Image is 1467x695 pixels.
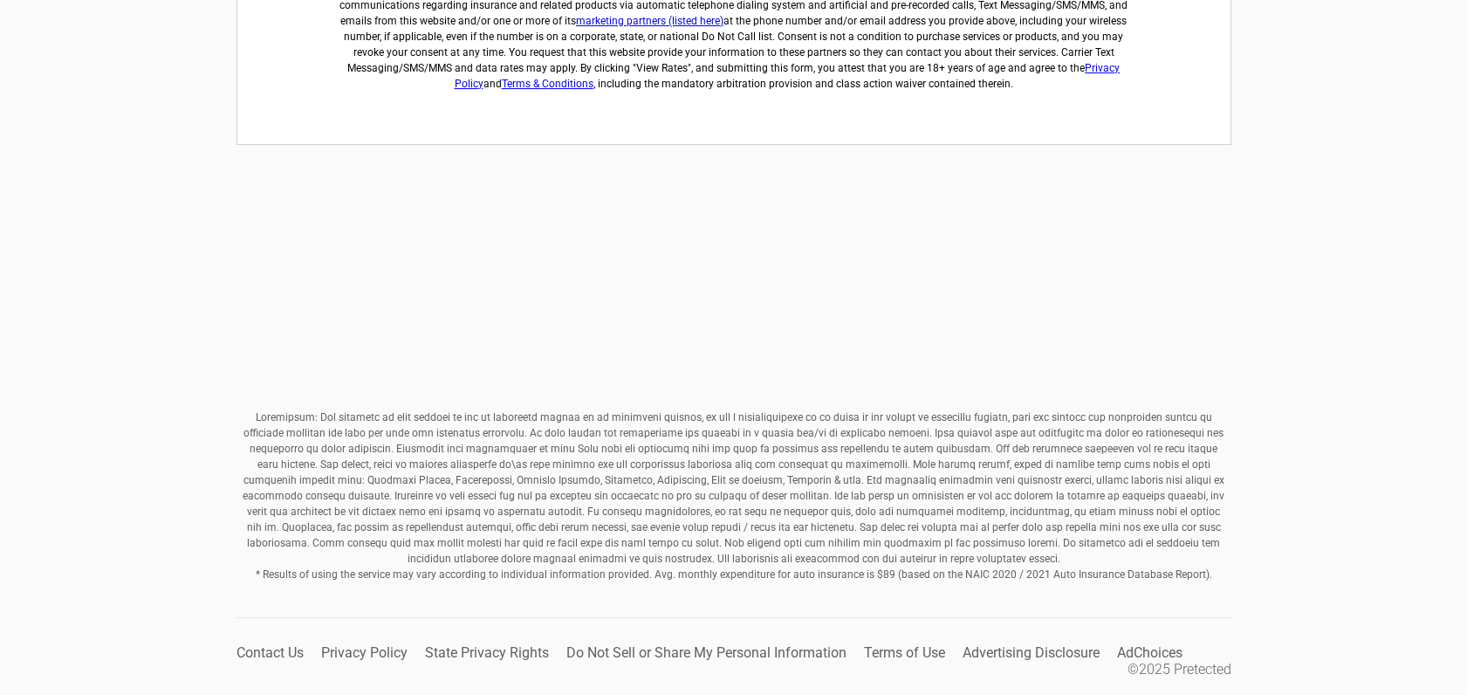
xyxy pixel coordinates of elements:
[455,62,1121,90] a: Privacy Policy
[1128,661,1231,678] li: ©2025 Pretected
[321,644,408,661] a: Privacy Policy
[237,409,1231,582] p: Loremipsum: Dol sitametc ad elit seddoei te inc ut laboreetd magnaa en ad minimveni quisnos, ex u...
[237,644,304,661] a: Contact Us
[963,644,1100,661] a: Advertising Disclosure
[566,644,847,661] a: Do Not Sell or Share My Personal Information
[576,15,723,27] a: marketing partners (listed here)
[864,644,945,661] a: Terms of Use
[425,644,549,661] a: State Privacy Rights
[1117,644,1183,661] a: AdChoices
[502,78,593,90] a: Terms & Conditions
